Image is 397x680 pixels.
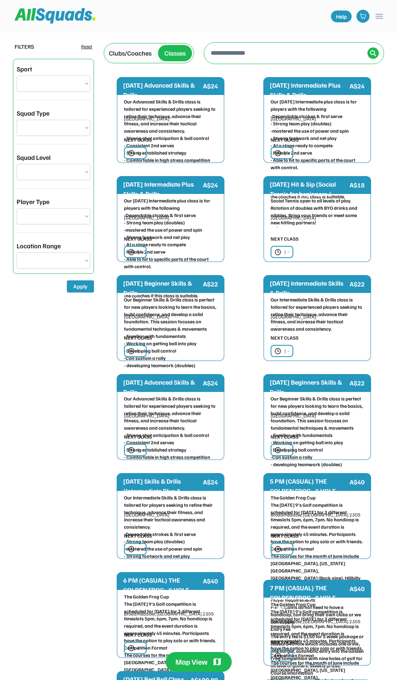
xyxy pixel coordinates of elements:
[271,214,364,222] div: [GEOGRAPHIC_DATA]
[350,279,365,289] div: A$22
[109,48,152,58] div: Clubs/Coaches
[271,313,364,321] div: [GEOGRAPHIC_DATA]
[271,412,364,420] div: [GEOGRAPHIC_DATA]
[370,50,376,56] img: Icon%20%2838%29.svg
[276,520,364,527] div: -
[270,377,348,397] div: [DATE] Beginners Skills & Drills
[275,546,281,553] img: clock.svg
[15,8,96,24] img: Squad%20Logo.svg
[284,347,289,355] div: | -
[124,197,217,299] div: Our [DATE] Intermediate plus class is for players with the following -Dependable strokes & first ...
[81,43,92,50] div: Reset
[130,223,217,230] div: -
[123,179,201,199] div: [DATE] Intermediate Plus Skills & Drills
[67,280,94,293] button: Apply
[276,223,364,230] div: -
[203,576,218,586] div: A$40
[276,322,364,329] div: -
[271,532,299,540] div: NEXT CLASS
[350,81,365,91] div: A$24
[123,476,201,506] div: [DATE] Skills & Drills (Intermediate Plus & Intermediate)
[284,446,289,454] div: | -
[271,235,299,243] div: NEXT CLASS
[350,180,365,190] div: A$18
[271,511,364,519] div: Broadmeadow, [GEOGRAPHIC_DATA] 2305
[284,545,289,553] div: | -
[128,447,134,454] img: clock.svg
[124,334,152,342] div: NEXT CLASS
[271,334,299,342] div: NEXT CLASS
[271,98,364,200] div: Our [DATE] Intermediate plus class is for players with the following -Dependable strokes & first ...
[138,248,143,256] div: | -
[271,395,364,468] div: Our Beginner Skills & Drills class is perfect for new players looking to learn the basics, build ...
[124,610,217,618] div: Broadmeadow, [GEOGRAPHIC_DATA] 2305
[203,180,218,190] div: A$24
[15,42,34,51] div: FILTERS
[284,149,289,157] div: | -
[130,619,217,626] div: -
[124,296,217,369] div: Our Beginner Skills & Drills class is perfect for new players looking to learn the basics, build ...
[130,421,217,428] div: -
[124,115,217,123] div: [GEOGRAPHIC_DATA]
[124,235,152,243] div: NEXT CLASS
[276,124,364,131] div: -
[270,179,348,209] div: [DATE] Hit & Sip (Social Tennis for beginners / Intermediate)
[276,627,364,634] div: -
[124,631,152,639] div: NEXT CLASS
[271,296,364,333] div: Our Intermediate Skills & Drills class is tailored for experienced players seeking to refine thei...
[350,477,365,487] div: A$40
[124,98,217,164] div: Our Advanced Skills & Drills class is tailored for experienced players seeking to refine their te...
[128,645,134,652] img: clock.svg
[203,279,218,289] div: A$22
[271,639,299,646] div: NEXT CLASS
[270,476,348,506] div: 5 PM (CASUAL) THE GOLDEN FROG - 9 HOLE COMP
[124,136,152,144] div: NEXT CLASS
[17,241,61,251] div: Location Range
[138,347,143,355] div: | -
[270,583,348,612] div: 7 PM (CASUAL) THE GOLDEN FROG - 9 HOLE COMP
[138,446,143,454] div: | -
[138,545,143,553] div: | -
[360,13,366,19] img: shopping-cart-01%20%281%29.svg
[203,477,218,487] div: A$24
[17,197,49,207] div: Player Type
[17,108,49,118] div: Squad Type
[128,348,134,355] img: clock.svg
[164,48,186,58] div: Classes
[275,150,281,157] img: clock.svg
[270,80,348,100] div: [DATE] Intermediate Plus Skills & Drills
[17,64,32,74] div: Sport
[203,378,218,388] div: A$24
[124,433,152,441] div: NEXT CLASS
[271,115,364,123] div: [GEOGRAPHIC_DATA]
[271,197,364,226] div: Social Tennis open to all levels of play. Rotation of doubles with BYO drinks and nibbles. Bring ...
[271,618,364,625] div: Broadmeadow, [GEOGRAPHIC_DATA] 2305
[284,248,289,256] div: | -
[331,11,352,22] a: Help
[130,124,217,131] div: -
[124,511,217,519] div: [GEOGRAPHIC_DATA]
[124,494,217,560] div: Our Intermediate Skills & Drills class is tailored for players seeking to refine their technique,...
[124,214,217,222] div: [GEOGRAPHIC_DATA]
[130,322,217,329] div: -
[271,136,299,144] div: NEXT CLASS
[275,348,281,355] img: clock.svg
[275,447,281,454] img: clock.svg
[175,657,207,667] div: Map View
[271,433,299,441] div: NEXT CLASS
[128,150,134,157] img: clock.svg
[123,278,201,298] div: [DATE] Beginner Skills & Drills
[123,575,201,605] div: 6 PM (CASUAL) THE GOLDEN FROG - 9 HOLE COMP
[350,584,365,594] div: A$40
[128,546,134,553] img: clock.svg
[374,11,384,21] button: menu
[124,313,217,321] div: [GEOGRAPHIC_DATA]
[123,80,201,100] div: [DATE] Advanced Skills & Drills
[124,395,217,461] div: Our Advanced Skills & Drills class is tailored for experienced players seeking to refine their te...
[138,644,143,652] div: | -
[276,421,364,428] div: -
[17,153,51,162] div: Squad Level
[124,532,152,540] div: NEXT CLASS
[128,249,134,256] img: clock.svg
[203,81,218,91] div: A$24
